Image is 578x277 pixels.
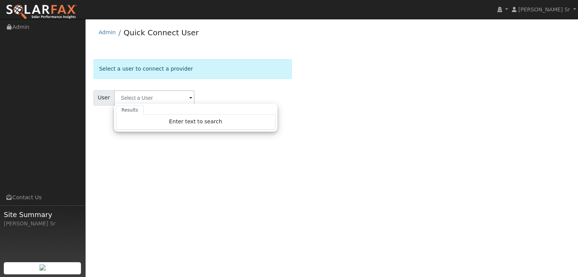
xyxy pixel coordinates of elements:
a: Admin [99,29,116,35]
img: retrieve [40,264,46,271]
a: Results [116,105,144,115]
a: Quick Connect User [124,28,199,37]
div: Select a user to connect a provider [93,59,292,79]
span: Enter text to search [169,118,222,124]
input: Select a User [114,90,195,105]
span: [PERSON_NAME] Sr [518,6,570,13]
span: User [93,90,114,105]
img: SolarFax [6,4,77,20]
span: Site Summary [4,209,81,220]
div: [PERSON_NAME] Sr [4,220,81,228]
